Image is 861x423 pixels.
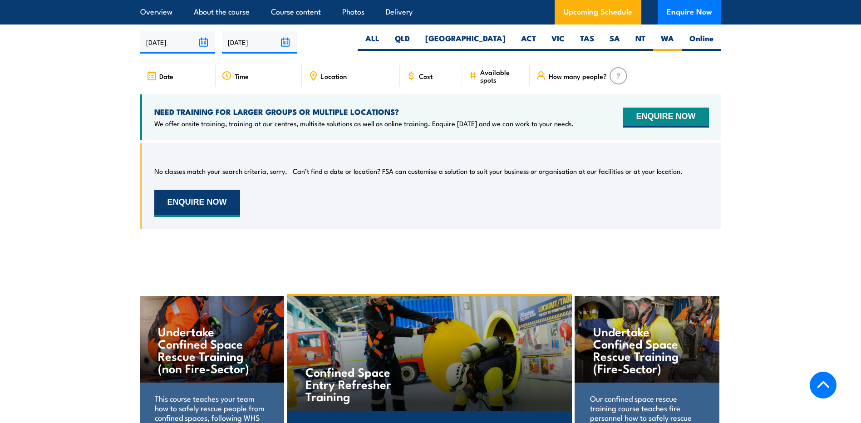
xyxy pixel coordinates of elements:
[235,72,249,80] span: Time
[154,107,574,117] h4: NEED TRAINING FOR LARGER GROUPS OR MULTIPLE LOCATIONS?
[593,325,701,374] h4: Undertake Confined Space Rescue Training (Fire-Sector)
[321,72,347,80] span: Location
[544,33,572,51] label: VIC
[623,108,708,128] button: ENQUIRE NOW
[418,33,513,51] label: [GEOGRAPHIC_DATA]
[628,33,653,51] label: NT
[159,72,173,80] span: Date
[305,365,412,402] h4: Confined Space Entry Refresher Training
[154,119,574,128] p: We offer onsite training, training at our centres, multisite solutions as well as online training...
[513,33,544,51] label: ACT
[572,33,602,51] label: TAS
[387,33,418,51] label: QLD
[653,33,682,51] label: WA
[549,72,607,80] span: How many people?
[222,30,297,54] input: To date
[419,72,433,80] span: Cost
[682,33,721,51] label: Online
[140,30,215,54] input: From date
[154,167,287,176] p: No classes match your search criteria, sorry.
[154,190,240,217] button: ENQUIRE NOW
[158,325,266,374] h4: Undertake Confined Space Rescue Training (non Fire-Sector)
[480,68,523,84] span: Available spots
[358,33,387,51] label: ALL
[293,167,683,176] p: Can’t find a date or location? FSA can customise a solution to suit your business or organisation...
[602,33,628,51] label: SA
